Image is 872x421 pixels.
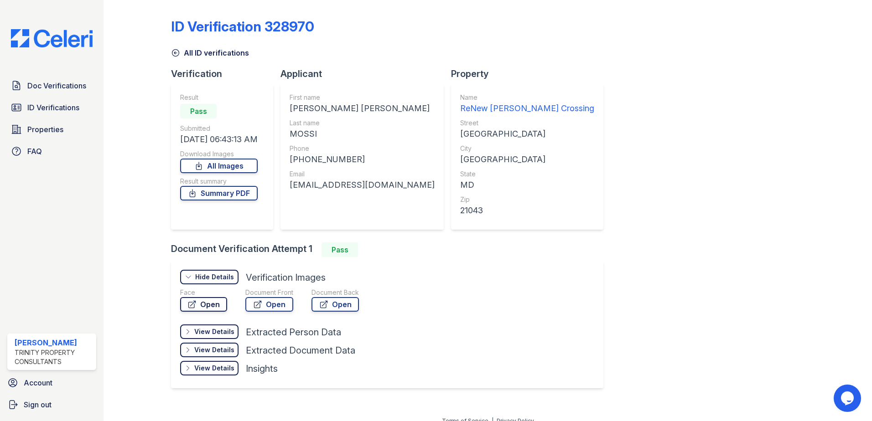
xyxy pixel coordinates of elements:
div: [PHONE_NUMBER] [290,153,435,166]
a: Sign out [4,395,100,414]
div: Verification [171,67,280,80]
a: Open [180,297,227,312]
a: Doc Verifications [7,77,96,95]
div: View Details [194,364,234,373]
div: [PERSON_NAME] [15,337,93,348]
img: CE_Logo_Blue-a8612792a0a2168367f1c8372b55b34899dd931a85d93a1a3d3e32e68fde9ad4.png [4,29,100,47]
div: View Details [194,345,234,354]
div: [PERSON_NAME] [PERSON_NAME] [290,102,435,115]
a: Open [245,297,293,312]
div: Hide Details [195,272,234,282]
div: Applicant [280,67,451,80]
div: City [460,144,594,153]
div: Street [460,118,594,128]
iframe: chat widget [834,385,863,412]
span: Sign out [24,399,52,410]
div: Zip [460,195,594,204]
div: 21043 [460,204,594,217]
div: Document Verification Attempt 1 [171,242,611,257]
a: FAQ [7,142,96,160]
div: First name [290,93,435,102]
span: Properties [27,124,63,135]
div: State [460,169,594,179]
div: Result summary [180,177,258,186]
a: All Images [180,159,258,173]
div: Extracted Document Data [246,344,355,357]
a: Summary PDF [180,186,258,200]
div: [GEOGRAPHIC_DATA] [460,128,594,140]
span: ID Verifications [27,102,79,113]
div: Submitted [180,124,258,133]
div: MD [460,179,594,191]
div: Name [460,93,594,102]
div: Document Front [245,288,293,297]
div: View Details [194,327,234,336]
div: [DATE] 06:43:13 AM [180,133,258,146]
a: Name ReNew [PERSON_NAME] Crossing [460,93,594,115]
div: Face [180,288,227,297]
span: Doc Verifications [27,80,86,91]
div: ID Verification 328970 [171,18,314,35]
div: Last name [290,118,435,128]
div: MOSSI [290,128,435,140]
div: Trinity Property Consultants [15,348,93,366]
div: Extracted Person Data [246,326,341,339]
div: Insights [246,362,278,375]
a: Properties [7,120,96,139]
div: Result [180,93,258,102]
a: Account [4,374,100,392]
span: FAQ [27,146,42,157]
a: Open [311,297,359,312]
div: Pass [180,104,217,118]
div: Pass [322,242,358,257]
div: Verification Images [246,271,326,284]
div: [GEOGRAPHIC_DATA] [460,153,594,166]
a: All ID verifications [171,47,249,58]
div: Phone [290,144,435,153]
div: ReNew [PERSON_NAME] Crossing [460,102,594,115]
div: Download Images [180,149,258,159]
span: Account [24,377,52,388]
div: Document Back [311,288,359,297]
div: Email [290,169,435,179]
a: ID Verifications [7,98,96,117]
div: Property [451,67,611,80]
div: [EMAIL_ADDRESS][DOMAIN_NAME] [290,179,435,191]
